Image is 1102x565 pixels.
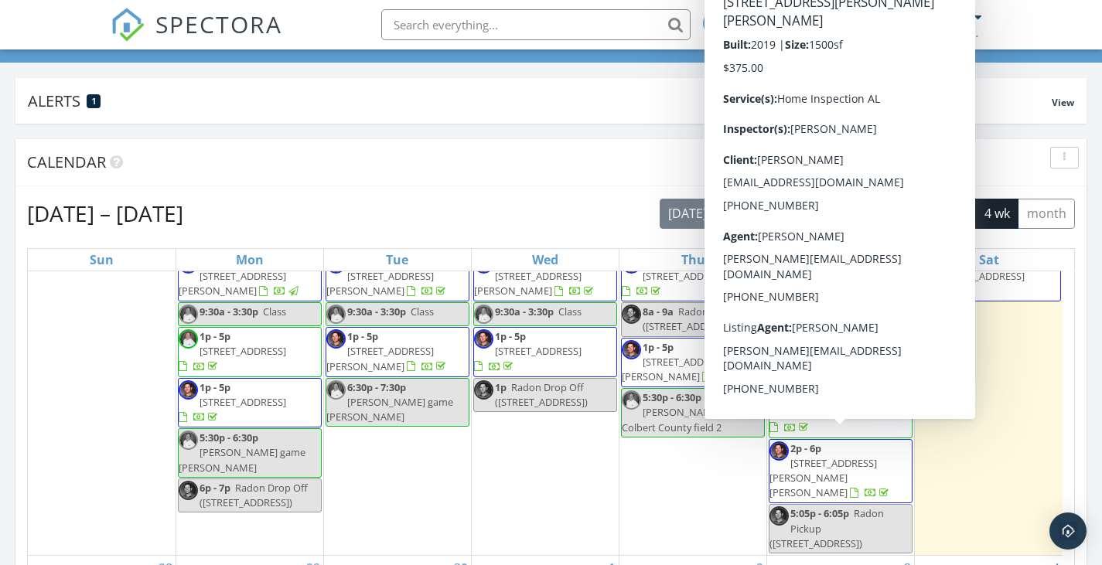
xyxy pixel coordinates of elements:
[326,329,346,349] img: cory_profile_pic_2.jpg
[769,441,789,461] img: cory_profile_pic_2.jpg
[471,226,619,556] td: Go to September 24, 2025
[411,305,434,318] span: Class
[769,388,913,438] a: 1p - 5p [STREET_ADDRESS]
[179,380,198,400] img: cory_profile_pic_2.jpg
[643,305,742,333] span: Radon Pickup ([STREET_ADDRESS])
[200,380,230,394] span: 1p - 5p
[769,456,877,499] span: [STREET_ADDRESS][PERSON_NAME][PERSON_NAME]
[790,254,898,283] span: 14961 AL-227, [PERSON_NAME] 35974
[769,254,898,298] a: 14961 AL-227, [PERSON_NAME] 35974
[326,305,346,324] img: d_forsythe112.jpg
[233,249,267,271] a: Monday
[622,390,641,410] img: d_forsythe112.jpg
[769,340,877,383] a: 11:30a - 12:30p [STREET_ADDRESS][PERSON_NAME]
[725,198,762,230] button: Previous
[27,151,106,172] span: Calendar
[938,269,1025,283] span: [STREET_ADDRESS]
[178,327,322,377] a: 1p - 5p [STREET_ADDRESS]
[92,96,96,107] span: 1
[769,252,913,302] a: 14961 AL-227, [PERSON_NAME] 35974
[915,226,1063,556] td: Go to September 27, 2025
[619,226,767,556] td: Go to September 25, 2025
[495,380,588,409] span: Radon Drop Off ([STREET_ADDRESS])
[323,226,471,556] td: Go to September 23, 2025
[326,254,449,298] a: [STREET_ADDRESS][PERSON_NAME]
[263,305,286,318] span: Class
[27,198,183,229] h2: [DATE] – [DATE]
[621,252,765,302] a: [STREET_ADDRESS]
[769,390,789,410] img: d_forsythe112.jpg
[622,340,744,383] a: 1p - 5p [STREET_ADDRESS][PERSON_NAME]
[347,380,406,394] span: 6:30p - 7:30p
[179,481,198,500] img: cory_profile_pic_2.jpg
[976,249,1002,271] a: Saturday
[179,380,286,424] a: 1p - 5p [STREET_ADDRESS]
[878,199,925,229] button: week
[474,254,596,298] a: [STREET_ADDRESS][PERSON_NAME]
[806,199,841,229] button: list
[769,305,789,324] img: d_forsythe112.jpg
[767,226,915,556] td: Go to September 26, 2025
[790,305,827,318] span: 9a - 11a
[870,9,971,25] div: [PERSON_NAME]
[622,340,641,359] img: cory_profile_pic_2.jpg
[769,390,877,434] a: 1p - 5p [STREET_ADDRESS]
[200,481,308,509] span: Radon Drop Off ([STREET_ADDRESS])
[326,395,453,424] span: [PERSON_NAME] game [PERSON_NAME]
[643,269,729,283] span: [STREET_ADDRESS]
[473,327,617,377] a: 1p - 5p [STREET_ADDRESS]
[790,305,903,333] span: Family Planning Attorney
[179,431,198,450] img: d_forsythe112.jpg
[769,340,789,359] img: d_forsythe112.jpg
[1018,199,1075,229] button: month
[622,355,729,383] span: [STREET_ADDRESS][PERSON_NAME]
[495,344,582,358] span: [STREET_ADDRESS]
[28,226,176,556] td: Go to September 21, 2025
[347,329,378,343] span: 1p - 5p
[643,390,701,404] span: 5:30p - 6:30p
[178,252,322,302] a: [STREET_ADDRESS][PERSON_NAME]
[830,249,852,271] a: Friday
[917,254,1025,298] a: [STREET_ADDRESS]
[179,305,198,324] img: d_forsythe112.jpg
[383,249,411,271] a: Tuesday
[495,329,526,343] span: 1p - 5p
[769,355,877,383] span: [STREET_ADDRESS][PERSON_NAME]
[326,344,434,373] span: [STREET_ADDRESS][PERSON_NAME]
[326,327,469,377] a: 1p - 5p [STREET_ADDRESS][PERSON_NAME]
[326,252,469,302] a: [STREET_ADDRESS][PERSON_NAME]
[769,439,913,504] a: 2p - 6p [STREET_ADDRESS][PERSON_NAME][PERSON_NAME]
[621,338,765,388] a: 1p - 5p [STREET_ADDRESS][PERSON_NAME]
[474,269,582,298] span: [STREET_ADDRESS][PERSON_NAME]
[178,378,322,428] a: 1p - 5p [STREET_ADDRESS]
[761,198,797,230] button: Next
[326,269,434,298] span: [STREET_ADDRESS][PERSON_NAME]
[790,441,821,455] span: 2p - 6p
[916,252,1061,302] a: [STREET_ADDRESS]
[1052,96,1074,109] span: View
[558,305,582,318] span: Class
[660,199,716,229] button: [DATE]
[200,431,258,444] span: 5:30p - 6:30p
[769,506,884,550] span: Radon Pickup ([STREET_ADDRESS])
[347,305,406,318] span: 9:30a - 3:30p
[678,249,708,271] a: Thursday
[179,254,301,298] a: [STREET_ADDRESS][PERSON_NAME]
[474,305,493,324] img: d_forsythe112.jpg
[473,252,617,302] a: [STREET_ADDRESS][PERSON_NAME]
[200,395,286,409] span: [STREET_ADDRESS]
[769,506,789,526] img: cory_profile_pic_2.jpg
[474,329,493,349] img: cory_profile_pic_2.jpg
[622,305,641,324] img: cory_profile_pic_2.jpg
[474,329,582,373] a: 1p - 5p [STREET_ADDRESS]
[200,305,258,318] span: 9:30a - 3:30p
[924,199,977,229] button: cal wk
[111,21,282,53] a: SPECTORA
[495,305,554,318] span: 9:30a - 3:30p
[790,405,877,419] span: [STREET_ADDRESS]
[643,340,674,354] span: 1p - 5p
[179,329,286,373] a: 1p - 5p [STREET_ADDRESS]
[87,249,117,271] a: Sunday
[474,380,493,400] img: cory_profile_pic_2.jpg
[1049,512,1087,550] div: Open Intercom Messenger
